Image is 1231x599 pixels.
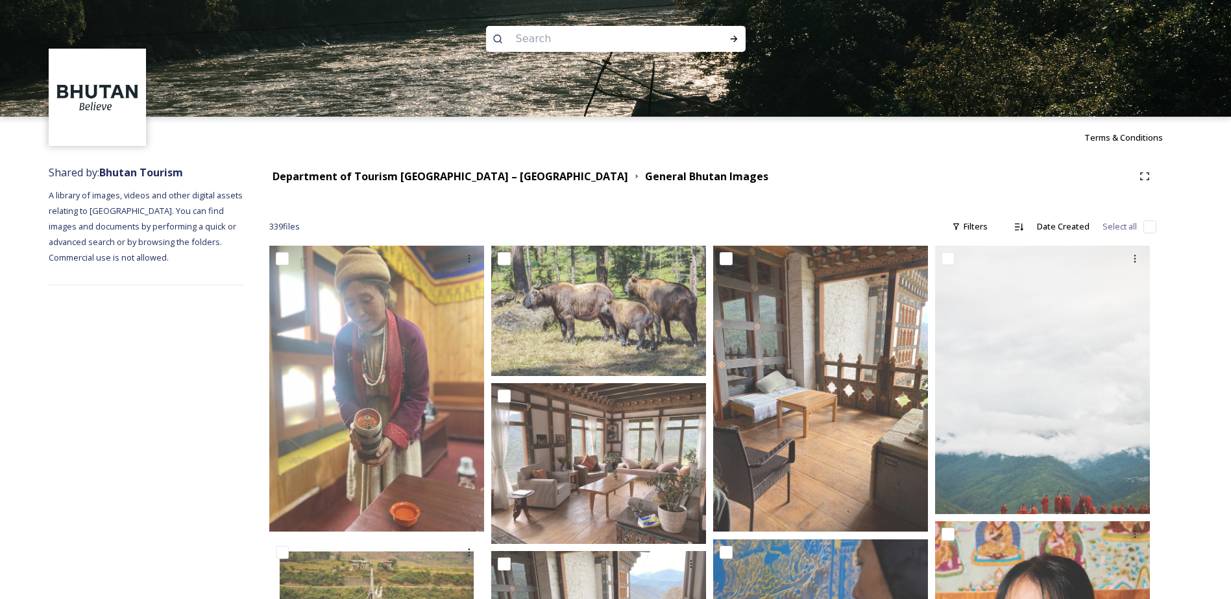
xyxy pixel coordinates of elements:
span: Terms & Conditions [1084,132,1163,143]
span: A library of images, videos and other digital assets relating to [GEOGRAPHIC_DATA]. You can find ... [49,189,245,263]
input: Search [509,25,687,53]
strong: General Bhutan Images [645,169,768,183]
img: Takins.jpg [491,246,706,376]
img: _SCH6557.jpg [935,246,1150,514]
div: Filters [945,214,994,239]
img: BT_Logo_BB_Lockup_CMYK_High%2520Res.jpg [51,51,145,145]
img: Homestay_Interiors.JPG [491,383,706,544]
span: 339 file s [269,220,300,233]
img: Homestay 3.JPG [713,246,928,532]
a: Terms & Conditions [1084,130,1182,145]
div: Date Created [1030,214,1096,239]
strong: Department of Tourism [GEOGRAPHIC_DATA] – [GEOGRAPHIC_DATA] [273,169,628,183]
span: Shared by: [49,165,183,180]
img: Pouring Ara.jpg [269,246,484,532]
strong: Bhutan Tourism [99,165,183,180]
span: Select all [1103,220,1137,233]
